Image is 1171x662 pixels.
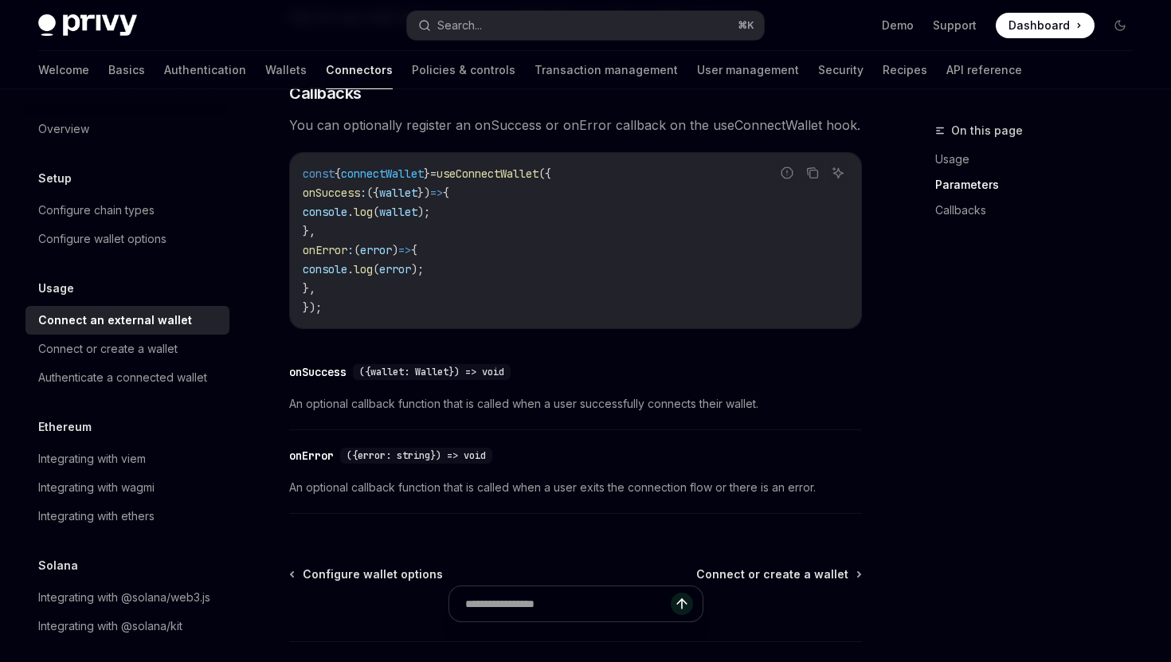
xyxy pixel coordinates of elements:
[360,186,366,200] span: :
[366,186,379,200] span: ({
[265,51,307,89] a: Wallets
[373,262,379,276] span: (
[828,163,848,183] button: Ask AI
[818,51,864,89] a: Security
[38,368,207,387] div: Authenticate a connected wallet
[38,478,155,497] div: Integrating with wagmi
[951,121,1023,140] span: On this page
[933,18,977,33] a: Support
[354,262,373,276] span: log
[671,593,693,615] button: Send message
[354,243,360,257] span: (
[696,566,848,582] span: Connect or create a wallet
[289,114,862,136] span: You can optionally register an onSuccess or onError callback on the useConnectWallet hook.
[25,445,229,473] a: Integrating with viem
[996,13,1095,38] a: Dashboard
[25,473,229,502] a: Integrating with wagmi
[335,166,341,181] span: {
[802,163,823,183] button: Copy the contents from the code block
[303,566,443,582] span: Configure wallet options
[341,166,424,181] span: connectWallet
[697,51,799,89] a: User management
[412,51,515,89] a: Policies & controls
[303,186,360,200] span: onSuccess
[108,51,145,89] a: Basics
[347,262,354,276] span: .
[38,588,210,607] div: Integrating with @solana/web3.js
[437,16,482,35] div: Search...
[289,364,347,380] div: onSuccess
[946,51,1022,89] a: API reference
[398,243,411,257] span: =>
[25,196,229,225] a: Configure chain types
[291,566,443,582] a: Configure wallet options
[443,186,449,200] span: {
[38,119,89,139] div: Overview
[25,363,229,392] a: Authenticate a connected wallet
[38,229,166,249] div: Configure wallet options
[25,583,229,612] a: Integrating with @solana/web3.js
[424,166,430,181] span: }
[935,147,1146,172] a: Usage
[38,417,92,437] h5: Ethereum
[38,449,146,468] div: Integrating with viem
[539,166,551,181] span: ({
[326,51,393,89] a: Connectors
[289,448,334,464] div: onError
[289,394,862,413] span: An optional callback function that is called when a user successfully connects their wallet.
[777,163,797,183] button: Report incorrect code
[430,186,443,200] span: =>
[373,205,379,219] span: (
[25,502,229,531] a: Integrating with ethers
[347,449,486,462] span: ({error: string}) => void
[303,224,315,238] span: },
[303,166,335,181] span: const
[411,262,424,276] span: );
[407,11,763,40] button: Search...⌘K
[882,18,914,33] a: Demo
[935,198,1146,223] a: Callbacks
[360,243,392,257] span: error
[535,51,678,89] a: Transaction management
[935,172,1146,198] a: Parameters
[303,281,315,296] span: },
[303,205,347,219] span: console
[379,262,411,276] span: error
[38,169,72,188] h5: Setup
[164,51,246,89] a: Authentication
[437,166,539,181] span: useConnectWallet
[303,243,347,257] span: onError
[379,186,417,200] span: wallet
[38,556,78,575] h5: Solana
[354,205,373,219] span: log
[289,478,862,497] span: An optional callback function that is called when a user exits the connection flow or there is an...
[1008,18,1070,33] span: Dashboard
[883,51,927,89] a: Recipes
[38,617,182,636] div: Integrating with @solana/kit
[430,166,437,181] span: =
[738,19,754,32] span: ⌘ K
[347,243,354,257] span: :
[25,225,229,253] a: Configure wallet options
[289,82,362,104] span: Callbacks
[1107,13,1133,38] button: Toggle dark mode
[38,51,89,89] a: Welcome
[38,339,178,358] div: Connect or create a wallet
[411,243,417,257] span: {
[25,306,229,335] a: Connect an external wallet
[417,186,430,200] span: })
[303,262,347,276] span: console
[359,366,504,378] span: ({wallet: Wallet}) => void
[696,566,860,582] a: Connect or create a wallet
[25,612,229,640] a: Integrating with @solana/kit
[38,201,155,220] div: Configure chain types
[392,243,398,257] span: )
[303,300,322,315] span: });
[379,205,417,219] span: wallet
[417,205,430,219] span: );
[347,205,354,219] span: .
[38,507,155,526] div: Integrating with ethers
[38,279,74,298] h5: Usage
[25,335,229,363] a: Connect or create a wallet
[38,311,192,330] div: Connect an external wallet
